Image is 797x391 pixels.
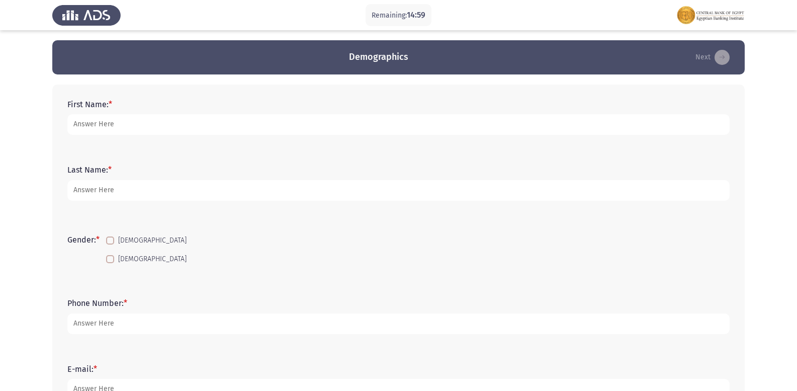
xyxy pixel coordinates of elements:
[67,114,730,135] input: add answer text
[52,1,121,29] img: Assess Talent Management logo
[67,165,112,175] label: Last Name:
[67,180,730,201] input: add answer text
[676,1,745,29] img: Assessment logo of FOCUS Assessment 3 Modules EN
[349,51,408,63] h3: Demographics
[67,314,730,334] input: add answer text
[407,10,425,20] span: 14:59
[67,100,112,109] label: First Name:
[372,9,425,22] p: Remaining:
[118,234,187,247] span: [DEMOGRAPHIC_DATA]
[118,253,187,265] span: [DEMOGRAPHIC_DATA]
[67,298,127,308] label: Phone Number:
[67,235,100,245] label: Gender:
[67,364,97,374] label: E-mail:
[692,49,733,65] button: load next page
